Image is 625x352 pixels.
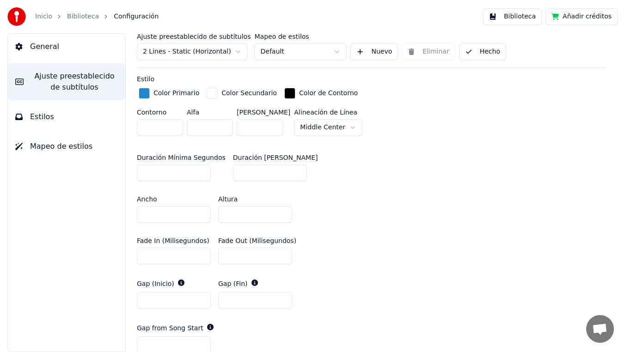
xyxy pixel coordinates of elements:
[221,89,277,98] div: Color Secundario
[218,237,296,244] label: Fade Out (Milisegundos)
[8,63,125,100] button: Ajuste preestablecido de subtítulos
[545,8,618,25] button: Añadir créditos
[294,109,362,115] label: Alineación de Línea
[137,280,174,287] label: Gap (Inicio)
[67,12,99,21] a: Biblioteca
[137,237,209,244] label: Fade In (Milisegundos)
[31,71,118,93] span: Ajuste preestablecido de subtítulos
[137,86,201,101] button: Color Primario
[30,141,92,152] span: Mapeo de estilos
[254,33,347,40] label: Mapeo de estilos
[350,43,398,60] button: Nuevo
[153,89,199,98] div: Color Primario
[187,109,233,115] label: Alfa
[114,12,159,21] span: Configuración
[30,41,59,52] span: General
[35,12,52,21] a: Inicio
[483,8,542,25] button: Biblioteca
[218,280,248,287] label: Gap (Fin)
[8,134,125,159] button: Mapeo de estilos
[218,196,238,202] label: Altura
[35,12,159,21] nav: breadcrumb
[233,154,318,161] label: Duración [PERSON_NAME]
[30,111,54,122] span: Estilos
[8,104,125,130] button: Estilos
[137,76,154,82] label: Estilo
[137,196,157,202] label: Ancho
[137,325,203,331] label: Gap from Song Start
[299,89,358,98] div: Color de Contorno
[282,86,360,101] button: Color de Contorno
[459,43,506,60] button: Hecho
[237,109,290,115] label: [PERSON_NAME]
[7,7,26,26] img: youka
[205,86,279,101] button: Color Secundario
[137,109,183,115] label: Contorno
[137,154,226,161] label: Duración Mínima Segundos
[8,34,125,60] button: General
[137,33,251,40] label: Ajuste preestablecido de subtítulos
[586,315,614,343] div: Chat abierto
